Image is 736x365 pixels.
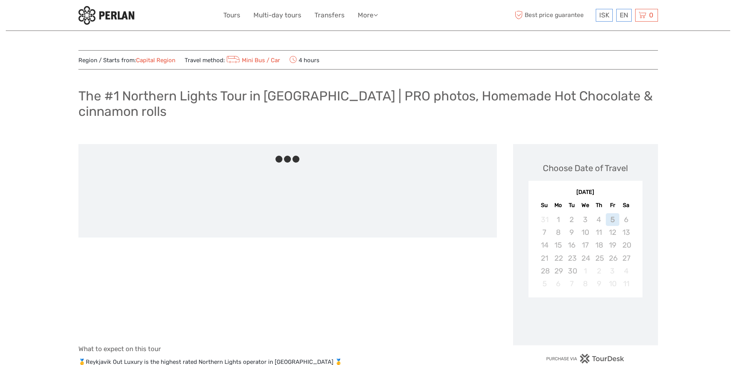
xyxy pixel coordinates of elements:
div: Not available Saturday, September 6th, 2025 [619,213,633,226]
div: Not available Sunday, September 28th, 2025 [538,265,551,277]
div: Not available Monday, October 6th, 2025 [551,277,565,290]
div: Not available Saturday, September 13th, 2025 [619,226,633,239]
div: Not available Monday, September 8th, 2025 [551,226,565,239]
div: Not available Tuesday, October 7th, 2025 [565,277,578,290]
div: Not available Wednesday, September 3rd, 2025 [578,213,592,226]
div: Not available Wednesday, September 24th, 2025 [578,252,592,265]
div: Not available Thursday, October 9th, 2025 [592,277,606,290]
div: Not available Thursday, September 11th, 2025 [592,226,606,239]
div: Not available Wednesday, October 1st, 2025 [578,265,592,277]
div: Not available Friday, September 19th, 2025 [606,239,619,251]
div: Not available Saturday, October 11th, 2025 [619,277,633,290]
div: Not available Saturday, October 4th, 2025 [619,265,633,277]
div: Not available Monday, September 22nd, 2025 [551,252,565,265]
div: EN [616,9,632,22]
div: Not available Thursday, September 25th, 2025 [592,252,606,265]
span: Best price guarantee [513,9,594,22]
div: Not available Monday, September 29th, 2025 [551,265,565,277]
a: Mini Bus / Car [225,57,280,64]
div: Not available Sunday, September 14th, 2025 [538,239,551,251]
div: Not available Sunday, September 7th, 2025 [538,226,551,239]
div: [DATE] [529,188,643,197]
span: Travel method: [185,54,280,65]
span: 4 hours [289,54,320,65]
span: Region / Starts from: [78,56,175,65]
div: Th [592,200,606,211]
div: Not available Sunday, October 5th, 2025 [538,277,551,290]
div: Not available Tuesday, September 23rd, 2025 [565,252,578,265]
div: Not available Tuesday, September 30th, 2025 [565,265,578,277]
div: Not available Tuesday, September 9th, 2025 [565,226,578,239]
a: Tours [223,10,240,21]
div: Mo [551,200,565,211]
span: 0 [648,11,654,19]
a: Transfers [314,10,345,21]
div: Not available Monday, September 1st, 2025 [551,213,565,226]
div: Not available Sunday, September 21st, 2025 [538,252,551,265]
img: PurchaseViaTourDesk.png [546,354,624,363]
span: ISK [599,11,609,19]
div: Fr [606,200,619,211]
div: Not available Tuesday, September 16th, 2025 [565,239,578,251]
div: Not available Monday, September 15th, 2025 [551,239,565,251]
div: Not available Wednesday, September 17th, 2025 [578,239,592,251]
div: Not available Friday, October 3rd, 2025 [606,265,619,277]
div: Not available Thursday, October 2nd, 2025 [592,265,606,277]
div: Tu [565,200,578,211]
div: Not available Friday, September 12th, 2025 [606,226,619,239]
div: Su [538,200,551,211]
div: Not available Sunday, August 31st, 2025 [538,213,551,226]
h4: What to expect on this tour [78,345,497,353]
div: Not available Friday, October 10th, 2025 [606,277,619,290]
div: Choose Date of Travel [543,162,628,174]
h1: The #1 Northern Lights Tour in [GEOGRAPHIC_DATA] | PRO photos, Homemade Hot Chocolate & cinnamon ... [78,88,658,119]
img: 288-6a22670a-0f57-43d8-a107-52fbc9b92f2c_logo_small.jpg [78,6,134,25]
a: Capital Region [136,57,175,64]
div: Not available Thursday, September 18th, 2025 [592,239,606,251]
div: Not available Saturday, September 27th, 2025 [619,252,633,265]
div: Not available Friday, September 5th, 2025 [606,213,619,226]
div: We [578,200,592,211]
div: month 2025-09 [531,213,640,290]
div: Sa [619,200,633,211]
div: Not available Saturday, September 20th, 2025 [619,239,633,251]
div: Not available Wednesday, September 10th, 2025 [578,226,592,239]
div: Not available Wednesday, October 8th, 2025 [578,277,592,290]
a: Multi-day tours [253,10,301,21]
div: Not available Tuesday, September 2nd, 2025 [565,213,578,226]
div: Not available Friday, September 26th, 2025 [606,252,619,265]
div: Not available Thursday, September 4th, 2025 [592,213,606,226]
a: More [358,10,378,21]
div: Loading... [583,317,588,322]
